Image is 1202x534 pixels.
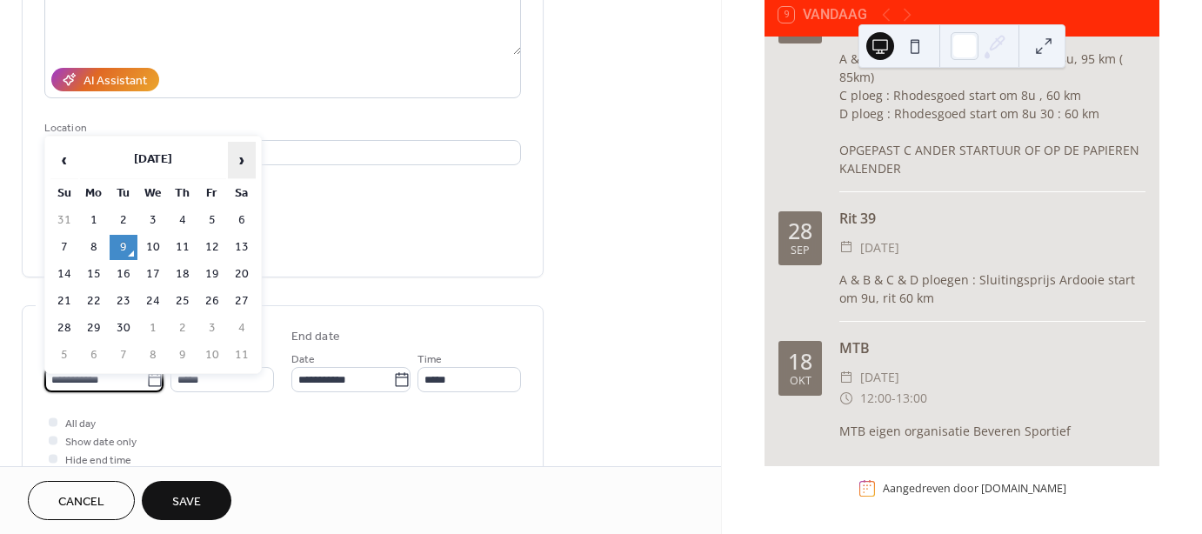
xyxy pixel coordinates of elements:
[198,316,226,341] td: 3
[169,235,197,260] td: 11
[839,388,853,409] div: ​
[50,208,78,233] td: 31
[229,143,255,177] span: ›
[839,237,853,258] div: ​
[110,208,137,233] td: 2
[65,451,131,470] span: Hide end time
[169,343,197,368] td: 9
[839,50,1145,177] div: A & B ploegen : Rhodesgoed start om 8u, 95 km ( 85km) C ploeg : Rhodesgoed start om 8u , 60 km D ...
[790,376,811,387] div: okt
[110,343,137,368] td: 7
[51,143,77,177] span: ‹
[891,388,896,409] span: -
[860,237,899,258] span: [DATE]
[28,481,135,520] button: Cancel
[291,350,315,369] span: Date
[169,181,197,206] th: Th
[169,289,197,314] td: 25
[110,262,137,287] td: 16
[839,208,1145,229] div: Rit 39
[860,367,899,388] span: [DATE]
[51,68,159,91] button: AI Assistant
[139,181,167,206] th: We
[65,415,96,433] span: All day
[169,262,197,287] td: 18
[228,343,256,368] td: 11
[139,208,167,233] td: 3
[291,328,340,346] div: End date
[172,493,201,511] span: Save
[839,337,1145,358] div: MTB
[80,181,108,206] th: Mo
[228,262,256,287] td: 20
[80,142,226,179] th: [DATE]
[50,235,78,260] td: 7
[788,220,812,242] div: 28
[80,262,108,287] td: 15
[44,119,518,137] div: Location
[80,343,108,368] td: 6
[169,316,197,341] td: 2
[80,289,108,314] td: 22
[791,245,810,257] div: sep
[228,289,256,314] td: 27
[228,208,256,233] td: 6
[58,493,104,511] span: Cancel
[50,262,78,287] td: 14
[83,72,147,90] div: AI Assistant
[896,388,927,409] span: 13:00
[80,316,108,341] td: 29
[110,235,137,260] td: 9
[110,289,137,314] td: 23
[198,235,226,260] td: 12
[80,235,108,260] td: 8
[110,316,137,341] td: 30
[860,388,891,409] span: 12:00
[788,350,812,372] div: 18
[839,270,1145,307] div: A & B & C & D ploegen : Sluitingsprijs Ardooie start om 9u, rit 60 km
[139,289,167,314] td: 24
[169,208,197,233] td: 4
[142,481,231,520] button: Save
[198,343,226,368] td: 10
[228,235,256,260] td: 13
[50,343,78,368] td: 5
[198,181,226,206] th: Fr
[50,181,78,206] th: Su
[198,208,226,233] td: 5
[80,208,108,233] td: 1
[139,343,167,368] td: 8
[139,262,167,287] td: 17
[50,289,78,314] td: 21
[839,367,853,388] div: ​
[198,262,226,287] td: 19
[198,289,226,314] td: 26
[839,422,1145,440] div: MTB eigen organisatie Beveren Sportief
[50,316,78,341] td: 28
[417,350,442,369] span: Time
[65,433,137,451] span: Show date only
[139,316,167,341] td: 1
[110,181,137,206] th: Tu
[228,181,256,206] th: Sa
[883,481,1066,496] div: Aangedreven door
[981,481,1066,496] a: [DOMAIN_NAME]
[139,235,167,260] td: 10
[228,316,256,341] td: 4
